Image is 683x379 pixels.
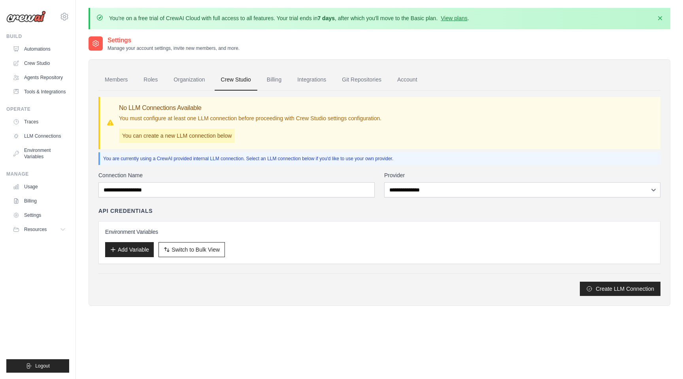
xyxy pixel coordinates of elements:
[391,69,424,91] a: Account
[384,171,660,179] label: Provider
[98,69,134,91] a: Members
[9,57,69,70] a: Crew Studio
[260,69,288,91] a: Billing
[336,69,388,91] a: Git Repositories
[291,69,332,91] a: Integrations
[109,14,469,22] p: You're on a free trial of CrewAI Cloud with full access to all features. Your trial ends in , aft...
[9,130,69,142] a: LLM Connections
[158,242,225,257] button: Switch to Bulk View
[9,85,69,98] a: Tools & Integrations
[98,207,153,215] h4: API Credentials
[9,209,69,222] a: Settings
[9,116,69,128] a: Traces
[580,282,660,296] button: Create LLM Connection
[119,103,381,113] h3: No LLM Connections Available
[35,363,50,369] span: Logout
[9,144,69,163] a: Environment Variables
[9,43,69,55] a: Automations
[119,114,381,122] p: You must configure at least one LLM connection before proceeding with Crew Studio settings config...
[137,69,164,91] a: Roles
[172,246,220,254] span: Switch to Bulk View
[9,223,69,236] button: Resources
[6,106,69,112] div: Operate
[105,242,154,257] button: Add Variable
[105,228,654,236] h3: Environment Variables
[6,171,69,177] div: Manage
[167,69,211,91] a: Organization
[215,69,257,91] a: Crew Studio
[98,171,375,179] label: Connection Name
[6,11,46,23] img: Logo
[9,71,69,84] a: Agents Repository
[6,33,69,40] div: Build
[317,15,335,21] strong: 7 days
[6,359,69,373] button: Logout
[119,129,235,143] p: You can create a new LLM connection below
[108,45,240,51] p: Manage your account settings, invite new members, and more.
[441,15,467,21] a: View plans
[24,226,47,233] span: Resources
[9,180,69,193] a: Usage
[108,36,240,45] h2: Settings
[9,195,69,207] a: Billing
[103,155,657,162] p: You are currently using a CrewAI provided internal LLM connection. Select an LLM connection below...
